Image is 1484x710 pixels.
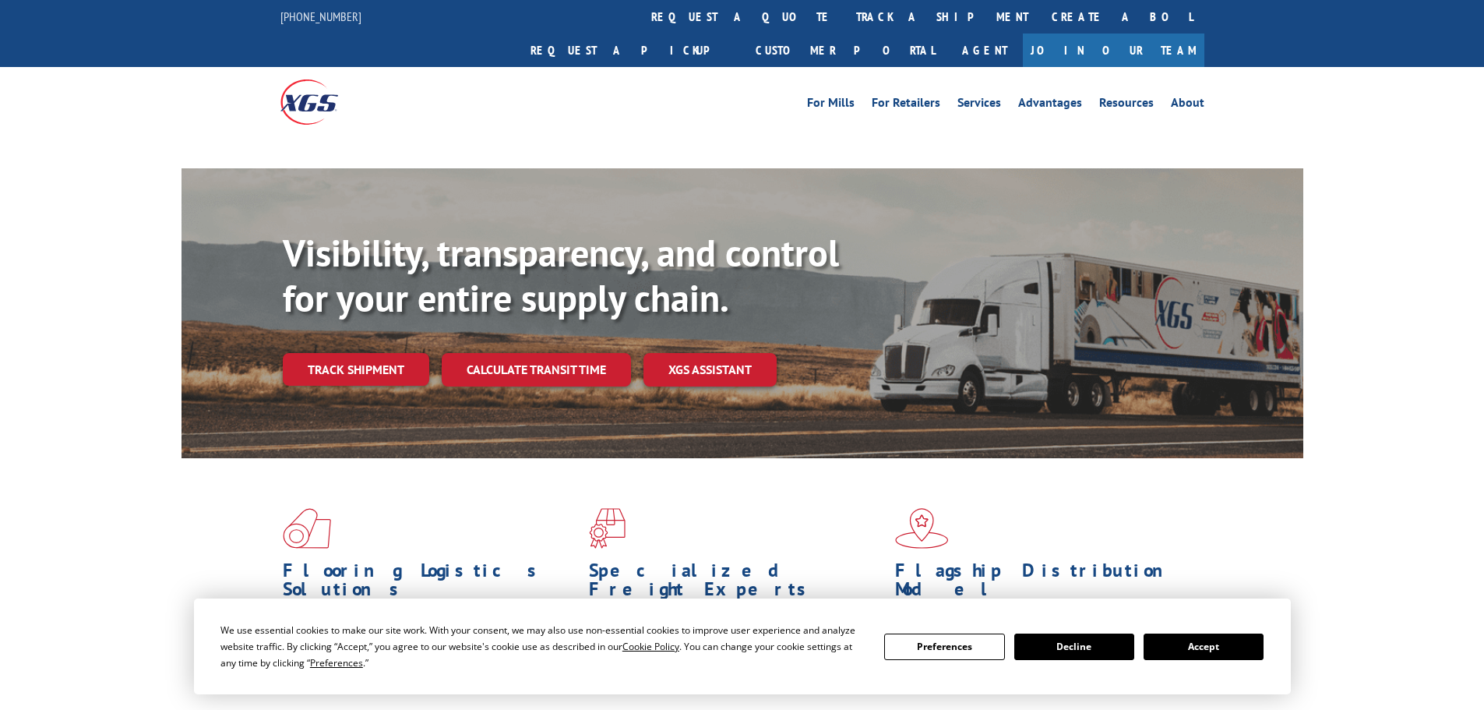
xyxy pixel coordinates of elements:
[1099,97,1154,114] a: Resources
[1018,97,1082,114] a: Advantages
[283,561,577,606] h1: Flooring Logistics Solutions
[1023,34,1204,67] a: Join Our Team
[807,97,855,114] a: For Mills
[589,561,883,606] h1: Specialized Freight Experts
[220,622,865,671] div: We use essential cookies to make our site work. With your consent, we may also use non-essential ...
[895,508,949,549] img: xgs-icon-flagship-distribution-model-red
[895,561,1190,606] h1: Flagship Distribution Model
[946,34,1023,67] a: Agent
[643,353,777,387] a: XGS ASSISTANT
[1171,97,1204,114] a: About
[519,34,744,67] a: Request a pickup
[589,508,626,549] img: xgs-icon-focused-on-flooring-red
[280,9,361,24] a: [PHONE_NUMBER]
[310,656,363,669] span: Preferences
[283,353,429,386] a: Track shipment
[283,508,331,549] img: xgs-icon-total-supply-chain-intelligence-red
[744,34,946,67] a: Customer Portal
[283,228,839,322] b: Visibility, transparency, and control for your entire supply chain.
[957,97,1001,114] a: Services
[622,640,679,653] span: Cookie Policy
[194,599,1291,694] div: Cookie Consent Prompt
[442,353,631,387] a: Calculate transit time
[872,97,940,114] a: For Retailers
[1144,634,1264,660] button: Accept
[884,634,1004,660] button: Preferences
[1014,634,1134,660] button: Decline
